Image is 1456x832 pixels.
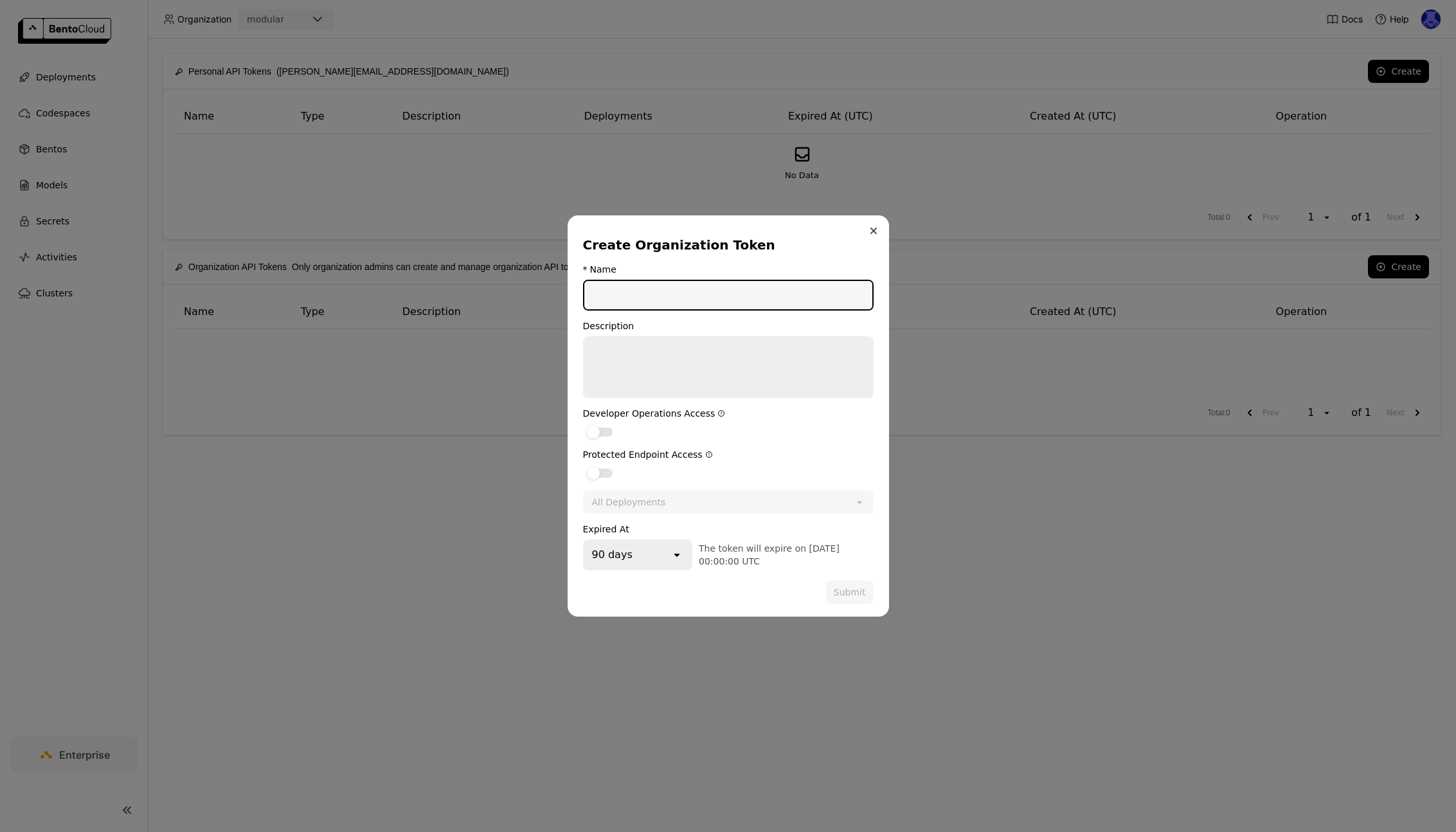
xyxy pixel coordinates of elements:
[583,408,874,419] div: Developer Operations Access
[583,236,868,254] div: Create Organization Token
[568,215,889,617] div: dialog
[670,548,683,561] svg: open
[592,547,633,563] div: 90 days
[590,264,616,275] div: Name
[854,497,865,507] svg: open
[667,496,668,509] input: Selected All Deployments.
[583,449,874,460] div: Protected Endpoint Access
[583,321,874,331] div: Description
[866,223,881,239] button: Close
[583,524,874,534] div: Expired At
[592,496,666,509] div: All Deployments
[826,581,874,604] button: Submit
[699,543,840,566] span: The token will expire on [DATE] 00:00:00 UTC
